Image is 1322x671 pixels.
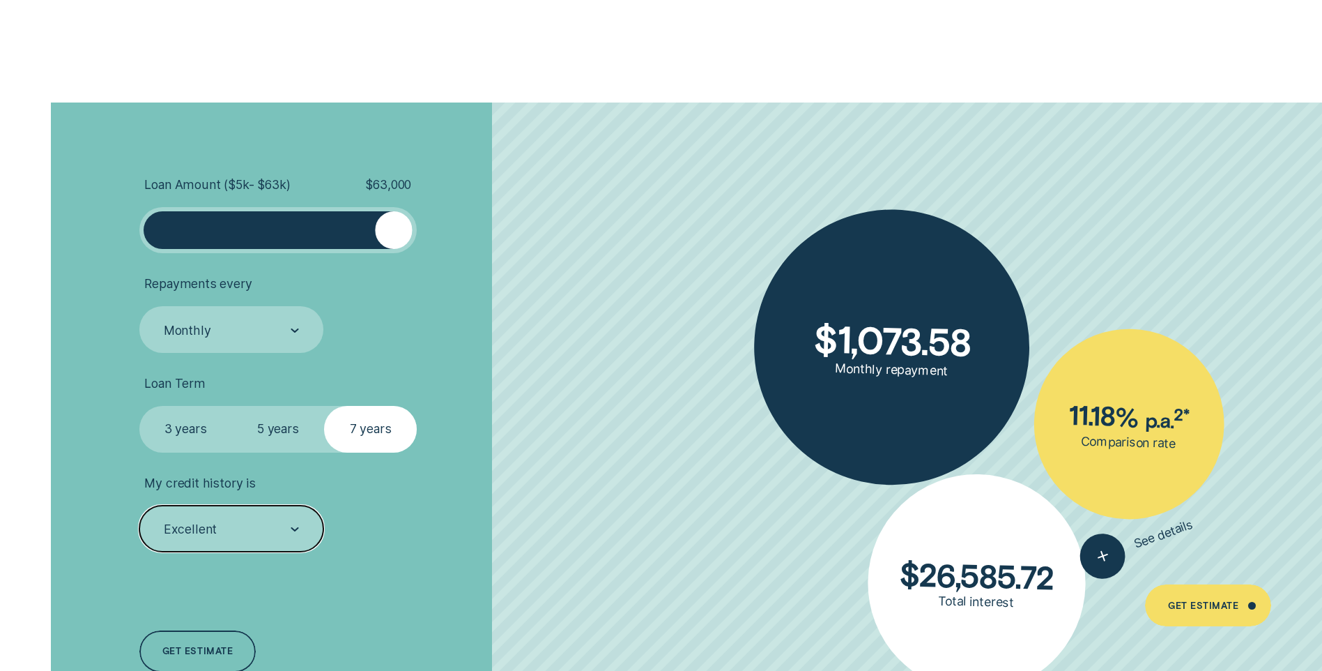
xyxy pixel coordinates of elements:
[164,522,217,537] div: Excellent
[324,406,417,452] label: 7 years
[1074,503,1201,586] button: See details
[144,376,205,391] span: Loan Term
[144,476,255,491] span: My credit history is
[164,323,211,338] div: Monthly
[1132,517,1195,552] span: See details
[139,406,232,452] label: 3 years
[231,406,324,452] label: 5 years
[144,276,252,292] span: Repayments every
[1145,585,1271,626] a: Get Estimate
[365,177,411,193] span: $ 63,000
[144,177,290,193] span: Loan Amount ( $5k - $63k )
